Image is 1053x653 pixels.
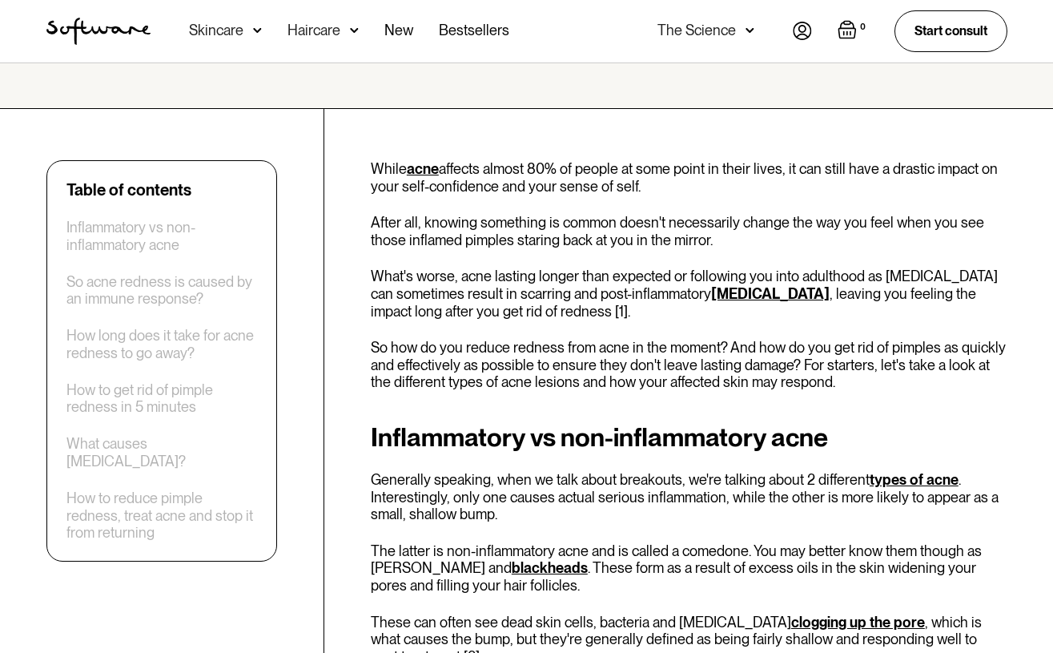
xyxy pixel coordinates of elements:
[66,490,257,542] a: How to reduce pimple redness, treat acne and stop it from returning
[371,542,1007,595] p: The latter is non-inflammatory acne and is called a comedone. You may better know them though as ...
[371,423,1007,452] h2: Inflammatory vs non-inflammatory acne
[838,20,869,42] a: Open empty cart
[46,18,151,45] a: home
[66,219,257,253] a: Inflammatory vs non-inflammatory acne
[791,614,925,631] a: clogging up the pore
[253,22,262,38] img: arrow down
[371,214,1007,248] p: After all, knowing something is common doesn't necessarily change the way you feel when you see t...
[66,381,257,416] a: How to get rid of pimple redness in 5 minutes
[371,339,1007,391] p: So how do you reduce redness from acne in the moment? And how do you get rid of pimples as quickl...
[350,22,359,38] img: arrow down
[66,273,257,308] a: So acne redness is caused by an immune response?
[711,285,830,302] a: [MEDICAL_DATA]
[66,327,257,361] a: How long does it take for acne redness to go away?
[287,22,340,38] div: Haircare
[857,20,869,34] div: 0
[371,471,1007,523] p: Generally speaking, when we talk about breakouts, we're talking about 2 different . Interestingly...
[66,435,257,470] a: What causes [MEDICAL_DATA]?
[746,22,754,38] img: arrow down
[66,180,191,200] div: Table of contents
[407,160,439,177] a: acne
[894,10,1007,51] a: Start consult
[870,471,959,488] a: types of acne
[371,160,1007,195] p: While affects almost 80% of people at some point in their lives, it can still have a drastic impa...
[512,559,588,576] a: blackheads
[189,22,243,38] div: Skincare
[371,268,1007,320] p: What's worse, acne lasting longer than expected or following you into adulthood as [MEDICAL_DATA]...
[46,18,151,45] img: Software Logo
[657,22,736,38] div: The Science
